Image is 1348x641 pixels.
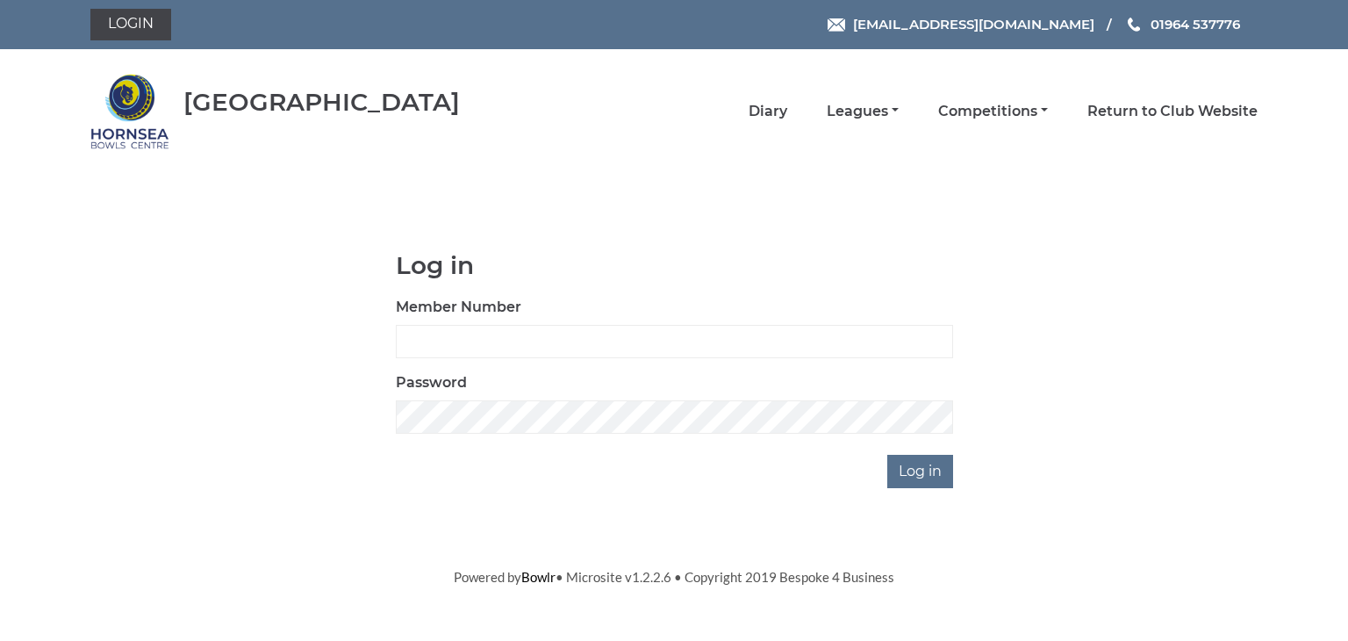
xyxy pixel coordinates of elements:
div: [GEOGRAPHIC_DATA] [183,89,460,116]
h1: Log in [396,252,953,279]
img: Hornsea Bowls Centre [90,72,169,151]
a: Return to Club Website [1087,102,1258,121]
img: Email [828,18,845,32]
a: Phone us 01964 537776 [1125,14,1240,34]
img: Phone us [1128,18,1140,32]
a: Email [EMAIL_ADDRESS][DOMAIN_NAME] [828,14,1094,34]
label: Member Number [396,297,521,318]
a: Bowlr [521,569,556,585]
a: Leagues [827,102,899,121]
label: Password [396,372,467,393]
span: Powered by • Microsite v1.2.2.6 • Copyright 2019 Bespoke 4 Business [454,569,894,585]
a: Competitions [938,102,1048,121]
a: Login [90,9,171,40]
input: Log in [887,455,953,488]
span: [EMAIL_ADDRESS][DOMAIN_NAME] [853,16,1094,32]
span: 01964 537776 [1151,16,1240,32]
a: Diary [749,102,787,121]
